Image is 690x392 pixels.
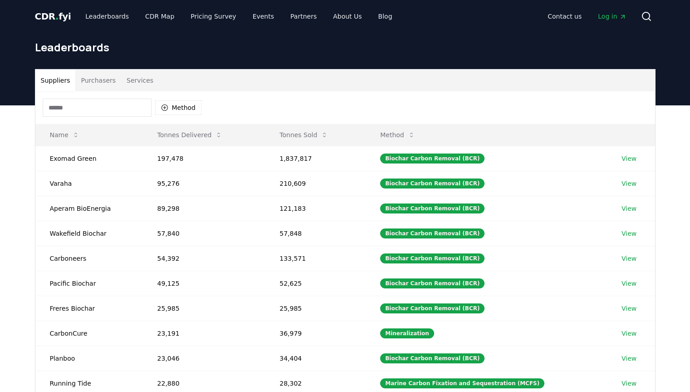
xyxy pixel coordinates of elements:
[143,171,265,196] td: 95,276
[155,100,202,115] button: Method
[540,8,589,25] a: Contact us
[380,328,434,338] div: Mineralization
[621,179,636,188] a: View
[621,254,636,263] a: View
[35,69,76,91] button: Suppliers
[380,278,484,288] div: Biochar Carbon Removal (BCR)
[380,154,484,164] div: Biochar Carbon Removal (BCR)
[35,171,143,196] td: Varaha
[621,154,636,163] a: View
[591,8,633,25] a: Log in
[78,8,136,25] a: Leaderboards
[150,126,230,144] button: Tonnes Delivered
[35,196,143,221] td: Aperam BioEnergia
[265,321,366,346] td: 36,979
[621,379,636,388] a: View
[621,304,636,313] a: View
[272,126,335,144] button: Tonnes Sold
[380,203,484,213] div: Biochar Carbon Removal (BCR)
[35,321,143,346] td: CarbonCure
[380,253,484,263] div: Biochar Carbon Removal (BCR)
[35,271,143,296] td: Pacific Biochar
[183,8,243,25] a: Pricing Survey
[121,69,159,91] button: Services
[380,378,544,388] div: Marine Carbon Fixation and Sequestration (MCFS)
[35,246,143,271] td: Carboneers
[373,126,422,144] button: Method
[326,8,369,25] a: About Us
[245,8,281,25] a: Events
[265,271,366,296] td: 52,625
[143,271,265,296] td: 49,125
[143,246,265,271] td: 54,392
[621,204,636,213] a: View
[143,221,265,246] td: 57,840
[35,11,71,22] span: CDR fyi
[265,171,366,196] td: 210,609
[143,146,265,171] td: 197,478
[35,221,143,246] td: Wakefield Biochar
[283,8,324,25] a: Partners
[380,353,484,363] div: Biochar Carbon Removal (BCR)
[75,69,121,91] button: Purchasers
[598,12,626,21] span: Log in
[265,196,366,221] td: 121,183
[380,228,484,238] div: Biochar Carbon Removal (BCR)
[43,126,87,144] button: Name
[265,221,366,246] td: 57,848
[371,8,400,25] a: Blog
[540,8,633,25] nav: Main
[621,354,636,363] a: View
[55,11,59,22] span: .
[380,179,484,189] div: Biochar Carbon Removal (BCR)
[78,8,399,25] nav: Main
[143,296,265,321] td: 25,985
[35,10,71,23] a: CDR.fyi
[621,329,636,338] a: View
[143,196,265,221] td: 89,298
[138,8,181,25] a: CDR Map
[35,346,143,371] td: Planboo
[380,303,484,313] div: Biochar Carbon Removal (BCR)
[143,346,265,371] td: 23,046
[621,229,636,238] a: View
[143,321,265,346] td: 23,191
[265,346,366,371] td: 34,404
[265,246,366,271] td: 133,571
[265,146,366,171] td: 1,837,817
[35,296,143,321] td: Freres Biochar
[35,40,656,55] h1: Leaderboards
[621,279,636,288] a: View
[265,296,366,321] td: 25,985
[35,146,143,171] td: Exomad Green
